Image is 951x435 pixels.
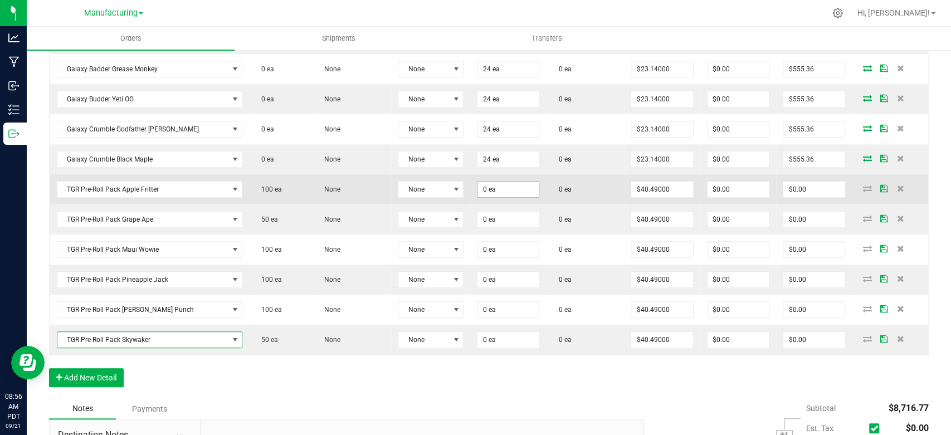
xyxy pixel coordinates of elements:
[708,212,769,227] input: 0
[57,121,243,138] span: NO DATA FOUND
[875,65,892,71] span: Save Order Detail
[57,91,228,107] span: Galaxy Budder Yeti OG
[116,399,183,419] div: Payments
[631,61,692,77] input: 0
[875,245,892,252] span: Save Order Detail
[319,216,340,223] span: None
[398,272,449,287] span: None
[892,95,909,101] span: Delete Order Detail
[631,242,692,257] input: 0
[8,56,19,67] inline-svg: Manufacturing
[477,61,539,77] input: 0
[57,151,243,168] span: NO DATA FOUND
[319,246,340,253] span: None
[5,422,22,430] p: 09/21
[319,276,340,284] span: None
[477,212,539,227] input: 0
[831,8,845,18] div: Manage settings
[57,212,228,227] span: TGR Pre-Roll Pack Grape Ape
[892,215,909,222] span: Delete Order Detail
[875,215,892,222] span: Save Order Detail
[398,182,449,197] span: None
[235,27,442,50] a: Shipments
[708,332,769,348] input: 0
[398,242,449,257] span: None
[398,212,449,227] span: None
[875,305,892,312] span: Save Order Detail
[398,61,449,77] span: None
[783,61,845,77] input: 0
[256,65,274,73] span: 0 ea
[8,32,19,43] inline-svg: Analytics
[631,121,692,137] input: 0
[892,335,909,342] span: Delete Order Detail
[708,182,769,197] input: 0
[708,91,769,107] input: 0
[892,65,909,71] span: Delete Order Detail
[477,272,539,287] input: 0
[319,95,340,103] span: None
[105,33,157,43] span: Orders
[875,185,892,192] span: Save Order Detail
[631,332,692,348] input: 0
[783,121,845,137] input: 0
[398,332,449,348] span: None
[553,216,571,223] span: 0 ea
[875,95,892,101] span: Save Order Detail
[477,302,539,317] input: 0
[477,121,539,137] input: 0
[57,182,228,197] span: TGR Pre-Roll Pack Apple Fritter
[57,91,243,107] span: NO DATA FOUND
[477,332,539,348] input: 0
[806,424,865,433] span: Est. Tax
[319,306,340,314] span: None
[783,242,845,257] input: 0
[8,80,19,91] inline-svg: Inbound
[892,305,909,312] span: Delete Order Detail
[256,246,282,253] span: 100 ea
[553,125,571,133] span: 0 ea
[57,151,228,167] span: Galaxy Crumble Black Maple
[256,306,282,314] span: 100 ea
[783,272,845,287] input: 0
[49,398,116,419] div: Notes
[256,336,278,344] span: 50 ea
[783,212,845,227] input: 0
[477,242,539,257] input: 0
[57,61,228,77] span: Galaxy Badder Grease Monkey
[27,27,235,50] a: Orders
[319,155,340,163] span: None
[906,423,929,433] span: $0.00
[631,302,692,317] input: 0
[553,336,571,344] span: 0 ea
[892,245,909,252] span: Delete Order Detail
[783,91,845,107] input: 0
[708,121,769,137] input: 0
[783,151,845,167] input: 0
[553,185,571,193] span: 0 ea
[631,151,692,167] input: 0
[477,91,539,107] input: 0
[319,336,340,344] span: None
[256,95,274,103] span: 0 ea
[256,216,278,223] span: 50 ea
[889,403,929,413] span: $8,716.77
[57,332,228,348] span: TGR Pre-Roll Pack Skywaker
[11,346,45,379] iframe: Resource center
[708,272,769,287] input: 0
[553,246,571,253] span: 0 ea
[256,185,282,193] span: 100 ea
[875,155,892,162] span: Save Order Detail
[631,212,692,227] input: 0
[553,155,571,163] span: 0 ea
[857,8,930,17] span: Hi, [PERSON_NAME]!
[398,121,449,137] span: None
[631,272,692,287] input: 0
[708,61,769,77] input: 0
[398,302,449,317] span: None
[319,125,340,133] span: None
[631,91,692,107] input: 0
[477,151,539,167] input: 0
[892,155,909,162] span: Delete Order Detail
[516,33,577,43] span: Transfers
